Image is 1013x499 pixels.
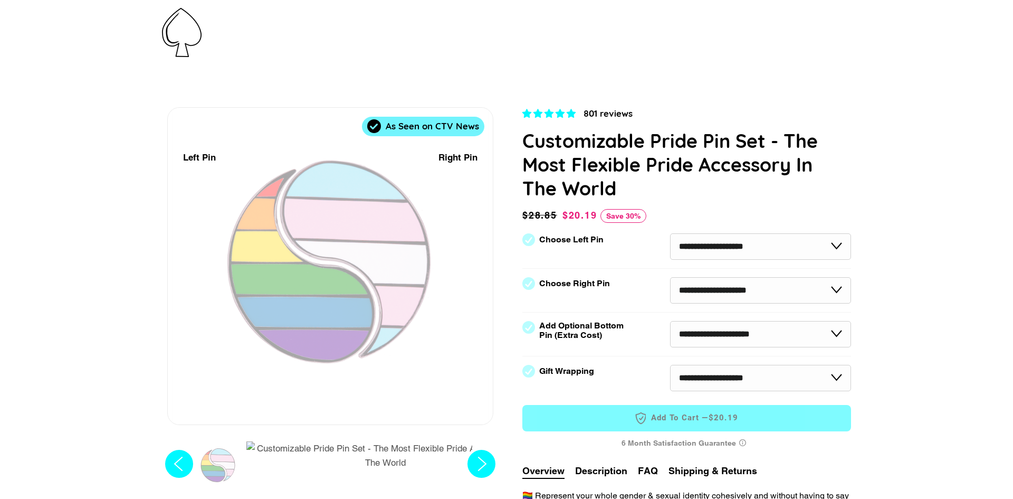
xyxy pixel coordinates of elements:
span: $28.85 [522,208,560,223]
span: $20.19 [709,412,739,423]
span: 4.83 stars [522,108,578,119]
img: Pin-Ace [162,8,202,57]
span: 801 reviews [584,108,633,119]
button: FAQ [638,464,658,478]
label: Add Optional Bottom Pin (Extra Cost) [539,321,628,340]
div: 6 Month Satisfaction Guarantee [522,434,851,453]
img: Customizable Pride Pin Set - The Most Flexible Pride Accessory In The World [246,441,524,469]
div: Right Pin [438,150,477,165]
button: Next slide [464,441,499,491]
span: $20.19 [562,210,597,221]
label: Choose Left Pin [539,235,604,244]
h1: Customizable Pride Pin Set - The Most Flexible Pride Accessory In The World [522,129,851,200]
label: Choose Right Pin [539,279,610,288]
button: Add to Cart —$20.19 [522,405,851,431]
button: Previous slide [162,441,196,491]
span: Save 30% [600,209,646,223]
span: Add to Cart — [538,411,835,425]
button: Customizable Pride Pin Set - The Most Flexible Pride Accessory In The World [243,441,527,474]
button: Overview [522,464,565,479]
button: Description [575,464,627,478]
button: Shipping & Returns [668,464,757,478]
label: Gift Wrapping [539,366,594,376]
